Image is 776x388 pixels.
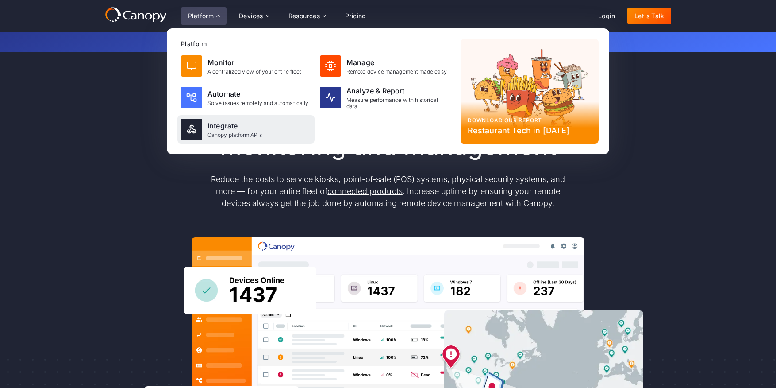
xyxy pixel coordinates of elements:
div: Resources [281,7,333,25]
div: Platform [181,39,453,48]
div: Monitor [207,57,301,68]
a: MonitorA centralized view of your entire fleet [177,52,315,80]
a: connected products [327,186,402,196]
div: Resources [288,13,320,19]
div: Analyze & Report [346,85,450,96]
div: Measure performance with historical data [346,97,450,110]
a: Analyze & ReportMeasure performance with historical data [316,82,453,113]
a: AutomateSolve issues remotely and automatically [177,82,315,113]
div: Integrate [207,120,262,131]
div: Solve issues remotely and automatically [207,100,308,106]
div: A centralized view of your entire fleet [207,69,301,75]
div: Manage [346,57,447,68]
div: Restaurant Tech in [DATE] [468,124,592,136]
div: Automate [207,89,308,99]
p: Reduce the costs to service kiosks, point-of-sale (POS) systems, physical security systems, and m... [202,173,574,209]
a: Pricing [338,8,373,24]
div: Platform [188,13,214,19]
div: Remote device management made easy [346,69,447,75]
a: Download our reportRestaurant Tech in [DATE] [461,39,599,144]
div: Canopy platform APIs [207,132,262,138]
div: Download our report [468,116,592,124]
div: Platform [181,7,227,25]
img: Canopy sees how many devices are online [184,267,316,314]
nav: Platform [167,28,609,154]
a: Let's Talk [627,8,671,24]
a: ManageRemote device management made easy [316,52,453,80]
a: IntegrateCanopy platform APIs [177,115,315,144]
a: Login [591,8,622,24]
div: Devices [239,13,263,19]
div: Devices [232,7,276,25]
